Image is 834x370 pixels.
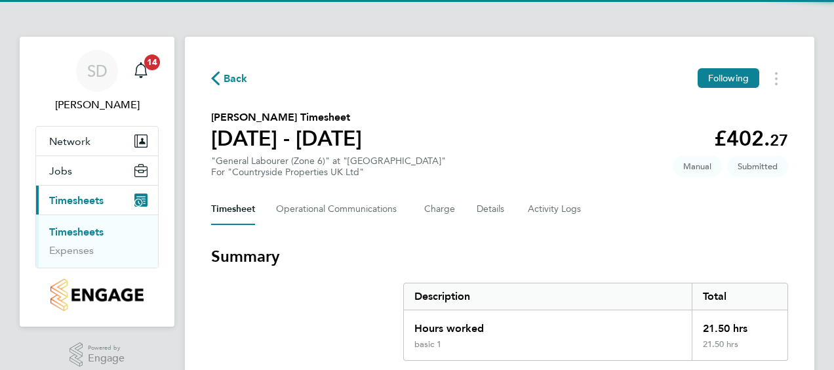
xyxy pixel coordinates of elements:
button: Activity Logs [528,194,583,225]
button: Operational Communications [276,194,403,225]
a: Go to home page [35,279,159,311]
div: Summary [403,283,788,361]
button: Details [477,194,507,225]
button: Timesheet [211,194,255,225]
span: Timesheets [49,194,104,207]
h3: Summary [211,246,788,267]
app-decimal: £402. [714,126,788,151]
a: SD[PERSON_NAME] [35,50,159,113]
div: Total [692,283,787,310]
span: 14 [144,54,160,70]
a: 14 [128,50,154,92]
button: Jobs [36,156,158,185]
span: Simon Dodd [35,97,159,113]
nav: Main navigation [20,37,174,327]
span: This timesheet was manually created. [673,155,722,177]
span: Jobs [49,165,72,177]
button: Charge [424,194,456,225]
h1: [DATE] - [DATE] [211,125,362,152]
button: Timesheets [36,186,158,215]
button: Timesheets Menu [764,68,788,89]
span: 27 [770,131,788,150]
h2: [PERSON_NAME] Timesheet [211,110,362,125]
div: 21.50 hrs [692,339,787,360]
button: Back [211,70,248,87]
div: Timesheets [36,215,158,268]
div: For "Countryside Properties UK Ltd" [211,167,446,178]
span: This timesheet is Submitted. [727,155,788,177]
div: 21.50 hrs [692,310,787,339]
div: Hours worked [404,310,692,339]
button: Network [36,127,158,155]
span: Engage [88,353,125,364]
span: Back [224,71,248,87]
div: "General Labourer (Zone 6)" at "[GEOGRAPHIC_DATA]" [211,155,446,178]
div: basic 1 [414,339,441,350]
div: Description [404,283,692,310]
span: SD [87,62,108,79]
a: Timesheets [49,226,104,238]
img: countryside-properties-logo-retina.png [50,279,143,311]
span: Powered by [88,342,125,354]
a: Powered byEngage [69,342,125,367]
button: Following [698,68,759,88]
a: Expenses [49,244,94,257]
span: Following [708,72,749,84]
span: Network [49,135,90,148]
